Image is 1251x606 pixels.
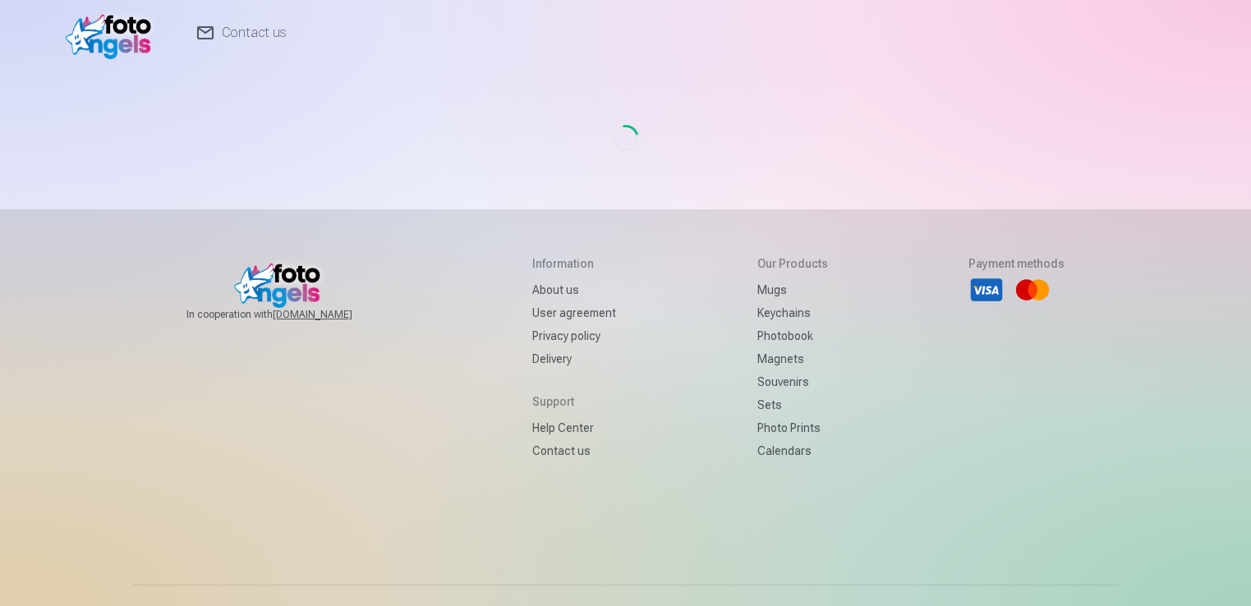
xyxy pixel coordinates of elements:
a: Keychains [757,301,828,324]
a: Sets [757,393,828,416]
h5: Payment methods [968,255,1065,272]
a: Delivery [532,347,616,370]
li: Visa [968,272,1005,308]
a: Help Center [532,416,616,439]
a: Photo prints [757,416,828,439]
a: Privacy policy [532,324,616,347]
a: Calendars [757,439,828,462]
h5: Our products [757,255,828,272]
li: Mastercard [1014,272,1051,308]
img: /v1 [66,7,160,59]
a: Souvenirs [757,370,828,393]
a: [DOMAIN_NAME] [273,308,392,321]
a: About us [532,278,616,301]
a: Mugs [757,278,828,301]
a: Photobook [757,324,828,347]
a: User agreement [532,301,616,324]
h5: Information [532,255,616,272]
a: Magnets [757,347,828,370]
a: Contact us [532,439,616,462]
span: In cooperation with [186,308,392,321]
h5: Support [532,393,616,410]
